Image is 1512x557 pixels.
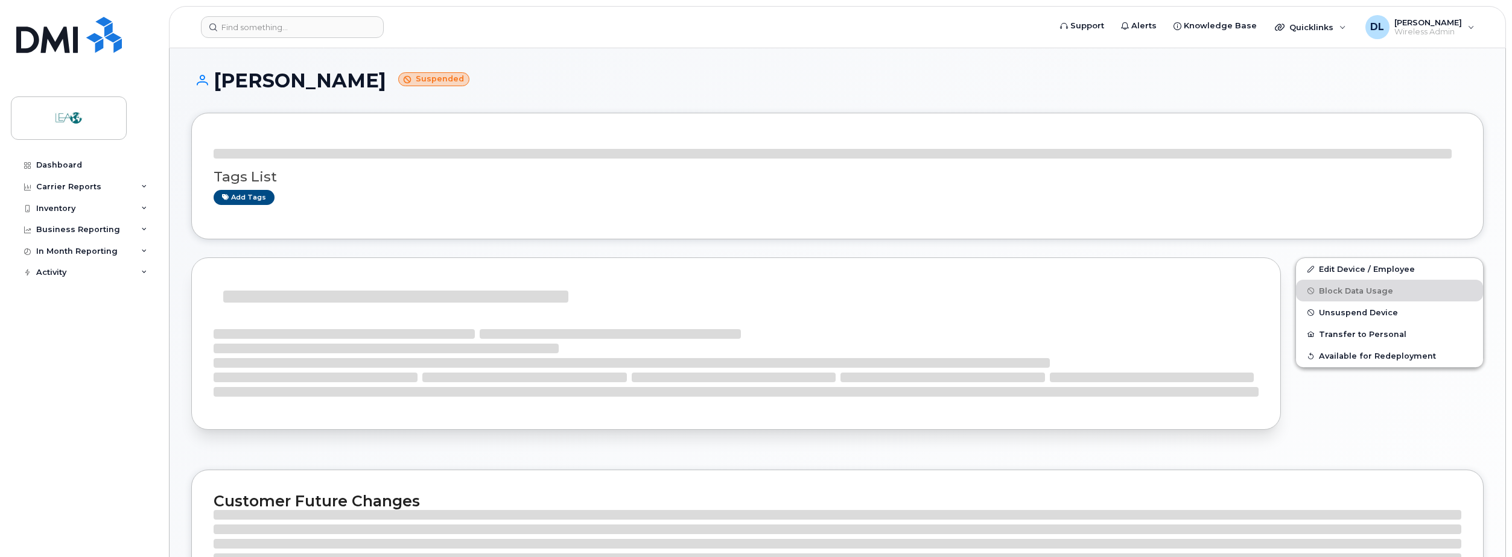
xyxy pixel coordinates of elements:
[214,190,275,205] a: Add tags
[1296,258,1483,280] a: Edit Device / Employee
[214,169,1461,184] h3: Tags List
[1296,345,1483,367] button: Available for Redeployment
[1319,351,1436,360] span: Available for Redeployment
[1296,301,1483,323] button: Unsuspend Device
[1296,323,1483,345] button: Transfer to Personal
[1319,308,1398,317] span: Unsuspend Device
[398,72,469,86] small: Suspended
[1296,280,1483,301] button: Block Data Usage
[214,492,1461,510] h2: Customer Future Changes
[191,70,1484,91] h1: [PERSON_NAME]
